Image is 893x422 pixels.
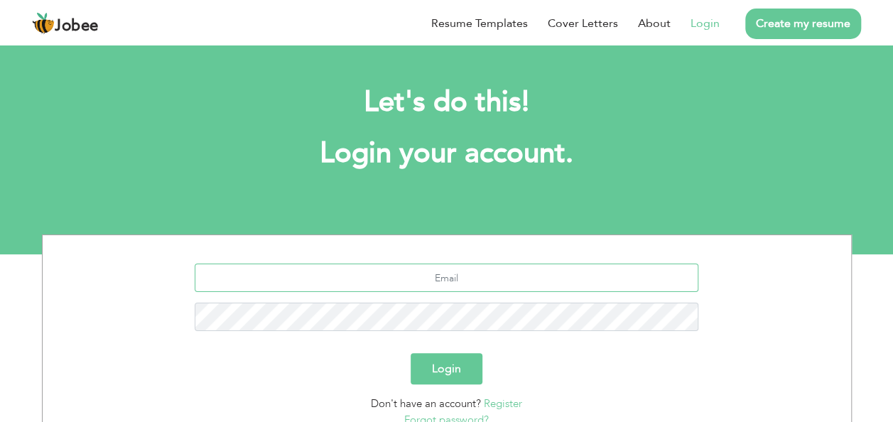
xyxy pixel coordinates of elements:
[745,9,861,39] a: Create my resume
[32,12,55,35] img: jobee.io
[195,264,698,292] input: Email
[548,15,618,32] a: Cover Letters
[431,15,528,32] a: Resume Templates
[638,15,671,32] a: About
[691,15,720,32] a: Login
[411,353,482,384] button: Login
[32,12,99,35] a: Jobee
[484,396,522,411] a: Register
[55,18,99,34] span: Jobee
[371,396,481,411] span: Don't have an account?
[63,84,830,121] h2: Let's do this!
[63,135,830,172] h1: Login your account.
